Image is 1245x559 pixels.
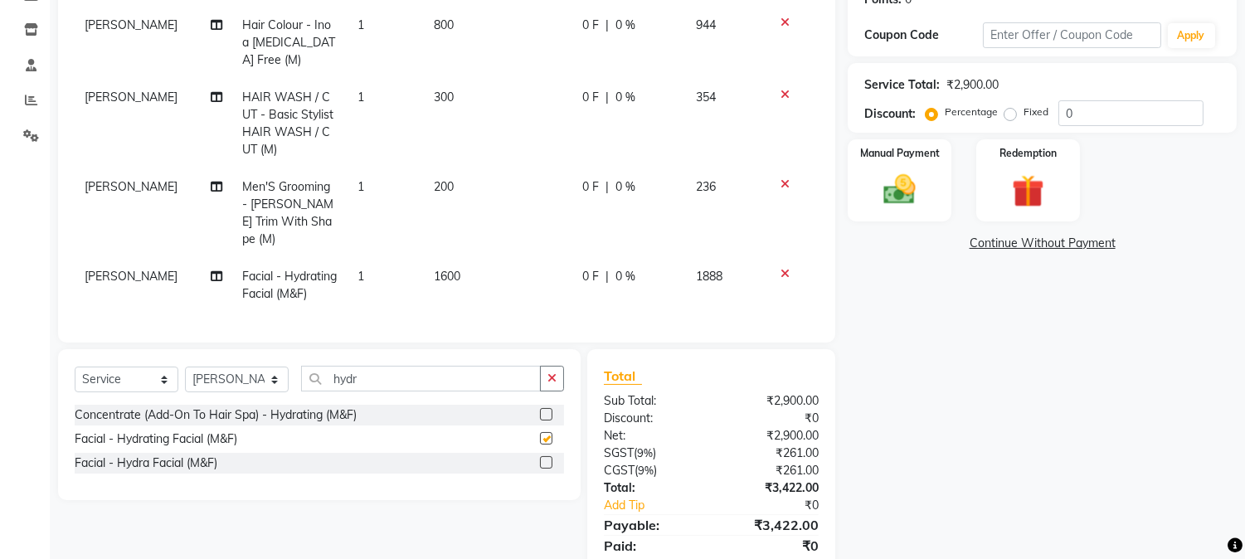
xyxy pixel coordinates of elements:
[615,268,635,285] span: 0 %
[1002,171,1054,211] img: _gift.svg
[873,171,926,208] img: _cash.svg
[85,90,178,105] span: [PERSON_NAME]
[605,17,609,34] span: |
[591,479,712,497] div: Total:
[591,410,712,427] div: Discount:
[638,464,654,477] span: 9%
[591,536,712,556] div: Paid:
[615,178,635,196] span: 0 %
[946,76,999,94] div: ₹2,900.00
[243,269,338,301] span: Facial - Hydrating Facial (M&F)
[712,479,832,497] div: ₹3,422.00
[604,445,634,460] span: SGST
[712,536,832,556] div: ₹0
[637,446,653,459] span: 9%
[591,392,712,410] div: Sub Total:
[301,366,541,391] input: Search or Scan
[591,427,712,445] div: Net:
[712,410,832,427] div: ₹0
[712,427,832,445] div: ₹2,900.00
[582,178,599,196] span: 0 F
[697,90,717,105] span: 354
[434,17,454,32] span: 800
[864,27,983,44] div: Coupon Code
[605,268,609,285] span: |
[591,515,712,535] div: Payable:
[75,454,217,472] div: Facial - Hydra Facial (M&F)
[591,497,732,514] a: Add Tip
[1168,23,1215,48] button: Apply
[357,179,364,194] span: 1
[864,76,940,94] div: Service Total:
[697,17,717,32] span: 944
[712,445,832,462] div: ₹261.00
[243,90,334,157] span: HAIR WASH / CUT - Basic Stylist HAIR WASH / CUT (M)
[605,178,609,196] span: |
[434,90,454,105] span: 300
[732,497,832,514] div: ₹0
[357,90,364,105] span: 1
[712,515,832,535] div: ₹3,422.00
[945,105,998,119] label: Percentage
[860,146,940,161] label: Manual Payment
[85,17,178,32] span: [PERSON_NAME]
[243,17,336,67] span: Hair Colour - Inoa [MEDICAL_DATA] Free (M)
[712,462,832,479] div: ₹261.00
[851,235,1233,252] a: Continue Without Payment
[591,445,712,462] div: ( )
[605,89,609,106] span: |
[697,269,723,284] span: 1888
[357,17,364,32] span: 1
[85,179,178,194] span: [PERSON_NAME]
[983,22,1160,48] input: Enter Offer / Coupon Code
[75,430,237,448] div: Facial - Hydrating Facial (M&F)
[357,269,364,284] span: 1
[75,406,357,424] div: Concentrate (Add-On To Hair Spa) - Hydrating (M&F)
[434,269,460,284] span: 1600
[591,462,712,479] div: ( )
[615,89,635,106] span: 0 %
[999,146,1057,161] label: Redemption
[582,17,599,34] span: 0 F
[1024,105,1048,119] label: Fixed
[434,179,454,194] span: 200
[85,269,178,284] span: [PERSON_NAME]
[582,89,599,106] span: 0 F
[615,17,635,34] span: 0 %
[243,179,334,246] span: Men'S Grooming - [PERSON_NAME] Trim With Shape (M)
[864,105,916,123] div: Discount:
[604,367,642,385] span: Total
[582,268,599,285] span: 0 F
[604,463,635,478] span: CGST
[697,179,717,194] span: 236
[712,392,832,410] div: ₹2,900.00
